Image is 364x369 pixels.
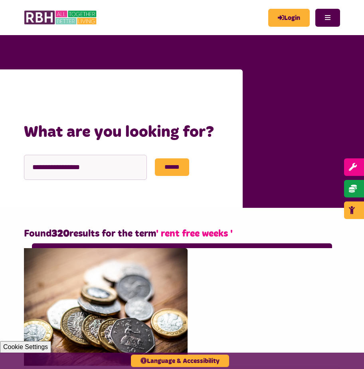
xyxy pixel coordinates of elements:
[24,8,98,27] img: RBH
[268,9,310,27] a: MyRBH
[131,355,229,367] button: Language & Accessibility
[84,92,174,101] a: What are you looking for?
[54,92,74,101] a: Home
[24,228,340,240] h2: Found results for the term
[156,229,233,239] span: ' rent free weeks '
[328,333,364,369] iframe: Netcall Web Assistant for live chat
[24,122,227,143] h1: What are you looking for?
[51,229,69,239] strong: 320
[315,9,340,27] button: Navigation
[24,248,188,366] img: Money 2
